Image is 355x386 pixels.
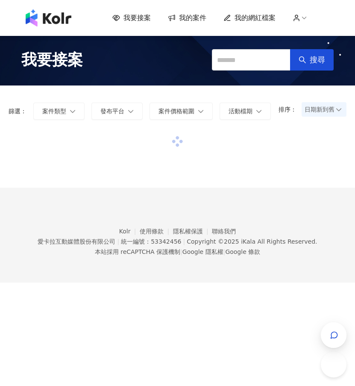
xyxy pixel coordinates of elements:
a: 我的網紅檔案 [223,13,276,23]
a: Google 隱私權 [182,248,223,255]
div: Copyright © 2025 All Rights Reserved. [187,238,317,245]
button: 搜尋 [290,49,334,71]
p: 篩選： [9,108,26,115]
span: 我要接案 [123,13,151,23]
span: 日期新到舊 [305,103,343,116]
a: 我的案件 [168,13,206,23]
a: Google 條款 [225,248,260,255]
button: 案件類型 [33,103,85,120]
span: | [180,248,182,255]
div: 愛卡拉互動媒體股份有限公司 [38,238,115,245]
a: 使用條款 [140,228,173,235]
a: 我要接案 [112,13,151,23]
span: 我的案件 [179,13,206,23]
span: | [223,248,226,255]
a: iKala [241,238,255,245]
p: 排序： [279,106,302,113]
span: | [183,238,185,245]
a: 隱私權保護 [173,228,212,235]
span: 發布平台 [100,108,124,115]
span: | [117,238,119,245]
a: Kolr [119,228,140,235]
button: 發布平台 [91,103,143,120]
img: logo [26,9,71,27]
button: 案件價格範圍 [150,103,213,120]
span: search [299,56,306,64]
span: 搜尋 [310,55,325,65]
span: 案件價格範圍 [158,108,194,115]
span: 案件類型 [42,108,66,115]
button: 活動檔期 [220,103,271,120]
div: 統一編號：53342456 [121,238,181,245]
span: 本站採用 reCAPTCHA 保護機制 [95,247,260,257]
a: 聯絡我們 [212,228,236,235]
span: 我的網紅檔案 [235,13,276,23]
span: 我要接案 [21,49,83,71]
iframe: Help Scout Beacon - Open [321,352,346,377]
span: 活動檔期 [229,108,252,115]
